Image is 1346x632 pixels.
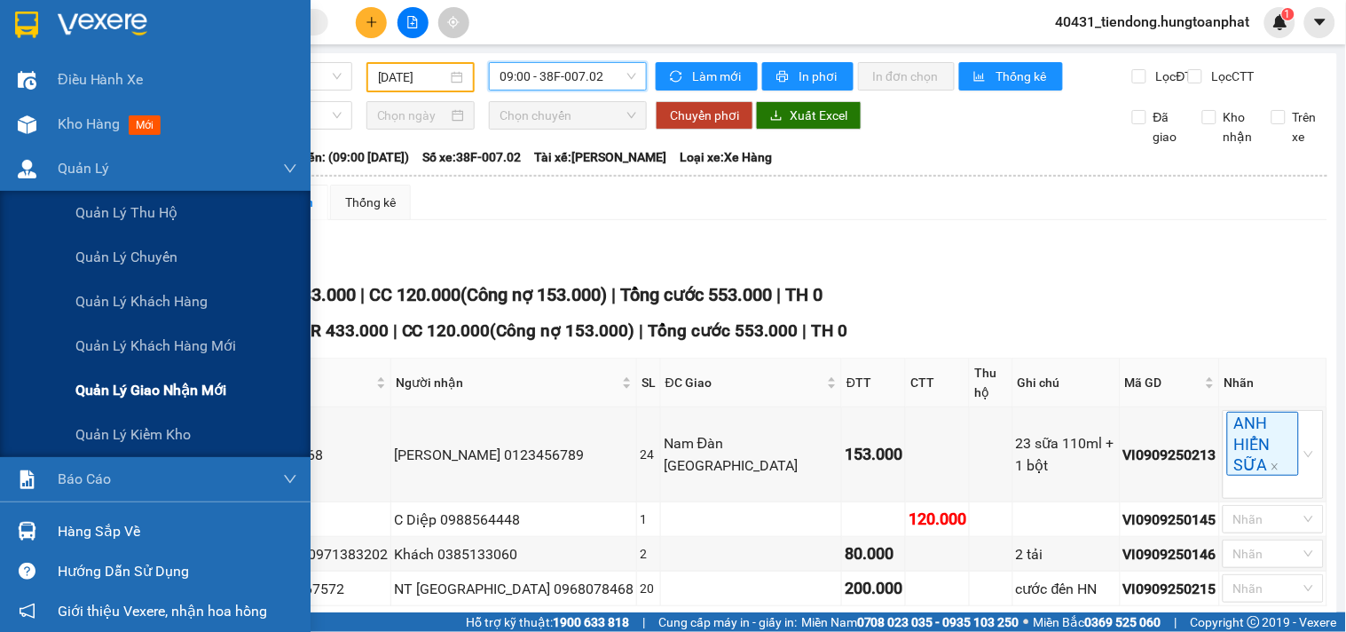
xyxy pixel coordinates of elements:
strong: 0708 023 035 - 0935 103 250 [857,615,1019,629]
span: copyright [1248,616,1260,628]
span: Điều hành xe [58,68,144,91]
span: notification [19,603,35,620]
span: Quản lý thu hộ [75,201,177,224]
div: 80.000 [845,541,902,566]
div: cước đến HN [1016,578,1117,600]
span: down [283,472,297,486]
span: Tổng cước 553.000 [649,320,799,341]
span: ) [601,284,607,305]
div: C Diệp 0988564448 [394,509,634,531]
td: VI0909250215 [1121,572,1220,606]
span: 1 [1285,8,1291,20]
div: Nam Đàn [GEOGRAPHIC_DATA] [664,432,838,477]
span: Kho hàng [58,115,120,132]
div: 24 [640,445,657,464]
span: Chọn chuyến [500,102,636,129]
div: 20 [640,579,657,598]
div: VI0909250215 [1123,578,1216,600]
img: solution-icon [18,470,36,489]
button: syncLàm mới [656,62,758,91]
td: VI0909250213 [1121,407,1220,502]
button: bar-chartThống kê [959,62,1063,91]
span: CC 120.000 [402,320,491,341]
span: Đã giao [1146,107,1189,146]
span: sync [670,70,685,84]
span: mới [129,115,161,135]
div: VI0909250213 [1123,444,1216,466]
span: Cung cấp máy in - giấy in: [658,612,797,632]
span: | [393,320,398,341]
span: Giới thiệu Vexere, nhận hoa hồng [58,600,267,622]
th: ĐTT [842,359,906,407]
div: 23 sữa 110ml + 1 bột [1016,432,1117,477]
div: 153.000 [845,442,902,467]
span: Quản lý chuyến [75,246,177,268]
span: caret-down [1312,14,1328,30]
div: Nhãn [1224,373,1322,392]
span: Thống kê [996,67,1049,86]
button: caret-down [1304,7,1335,38]
th: Thu hộ [970,359,1013,407]
span: Công nợ 153.000 [497,320,629,341]
span: down [283,162,297,176]
span: Kho nhận [1216,107,1260,146]
div: Thống kê [345,193,396,212]
img: warehouse-icon [18,522,36,541]
span: Báo cáo [58,468,111,490]
div: Hướng dẫn sử dụng [58,558,297,585]
button: file-add [398,7,429,38]
span: ) [629,320,635,341]
span: Quản lý giao nhận mới [75,379,226,401]
button: downloadXuất Excel [756,101,862,130]
div: Hàng sắp về [58,518,297,545]
span: Quản Lý [58,157,109,179]
span: | [1175,612,1177,632]
span: Hỗ trợ kỹ thuật: [466,612,629,632]
span: Chuyến: (09:00 [DATE]) [279,147,409,167]
div: 2 tải [1016,543,1117,565]
span: ⚪️ [1024,619,1029,626]
span: | [611,284,616,305]
img: warehouse-icon [18,160,36,178]
img: warehouse-icon [18,115,36,134]
span: Quản lý kiểm kho [75,423,191,446]
div: [PERSON_NAME] 0123456789 [394,444,634,466]
button: aim [438,7,469,38]
img: logo-vxr [15,12,38,38]
span: ( [491,320,497,341]
span: Quản lý khách hàng mới [75,335,236,357]
strong: 1900 633 818 [553,615,629,629]
th: SL [637,359,661,407]
div: Khách 0385133060 [394,543,634,565]
th: CTT [906,359,970,407]
span: Loại xe: Xe Hàng [680,147,772,167]
span: file-add [406,16,419,28]
span: Người nhận [396,373,618,392]
span: aim [447,16,460,28]
span: | [640,320,644,341]
span: | [803,320,807,341]
span: In phơi [799,67,839,86]
span: Làm mới [692,67,744,86]
div: 200.000 [845,576,902,601]
span: Tổng cước 553.000 [620,284,772,305]
sup: 1 [1282,8,1295,20]
span: TH 0 [785,284,823,305]
button: In đơn chọn [858,62,955,91]
span: Xuất Excel [790,106,847,125]
span: ( [460,284,467,305]
span: printer [776,70,791,84]
span: question-circle [19,563,35,580]
span: | [360,284,365,305]
span: close [1271,462,1279,471]
div: VI0909250146 [1123,543,1216,565]
span: Lọc CTT [1205,67,1257,86]
span: Số xe: 38F-007.02 [422,147,521,167]
span: Miền Nam [801,612,1019,632]
span: 40431_tiendong.hungtoanphat [1042,11,1264,33]
img: icon-new-feature [1272,14,1288,30]
strong: 0369 525 060 [1085,615,1161,629]
input: Chọn ngày [377,106,449,125]
input: 09/09/2025 [378,67,448,87]
span: Trên xe [1286,107,1328,146]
